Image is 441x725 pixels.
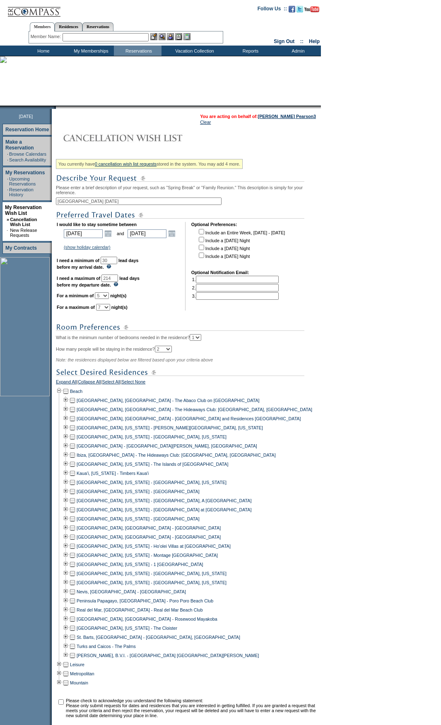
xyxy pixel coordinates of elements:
[70,680,88,685] a: Mountain
[57,276,100,281] b: I need a maximum of
[10,228,37,238] a: New Release Requests
[7,157,8,162] td: ·
[274,39,294,44] a: Sign Out
[57,258,139,270] b: lead days before my arrival date.
[77,416,301,421] a: [GEOGRAPHIC_DATA], [GEOGRAPHIC_DATA] - [GEOGRAPHIC_DATA] and Residences [GEOGRAPHIC_DATA]
[5,170,45,176] a: My Reservations
[114,46,161,56] td: Reservations
[197,228,285,264] td: Include an Entire Week, [DATE] - [DATE] Include a [DATE] Night Include a [DATE] Night Include a [...
[56,106,57,109] img: blank.gif
[5,245,37,251] a: My Contracts
[77,580,227,585] a: [GEOGRAPHIC_DATA], [US_STATE] - [GEOGRAPHIC_DATA], [US_STATE]
[77,607,203,612] a: Real del Mar, [GEOGRAPHIC_DATA] - Real del Mar Beach Club
[57,305,95,310] b: For a maximum of
[128,229,166,238] input: Date format: M/D/Y. Shortcut keys: [T] for Today. [UP] or [.] for Next Day. [DOWN] or [,] for Pre...
[200,114,316,119] span: You are acting on behalf of:
[9,187,34,197] a: Reservation History
[9,152,46,157] a: Browse Calendars
[183,33,190,40] img: b_calculator.gif
[5,127,49,132] a: Reservation Home
[30,22,55,31] a: Members
[77,653,259,658] a: [PERSON_NAME], B.V.I. - [GEOGRAPHIC_DATA] [GEOGRAPHIC_DATA][PERSON_NAME]
[57,293,94,298] b: For a minimum of
[5,139,34,151] a: Make a Reservation
[7,176,8,186] td: ·
[56,130,222,146] img: Cancellation Wish List
[7,228,9,238] td: ·
[53,106,56,109] img: promoShadowLeftCorner.gif
[77,398,260,403] a: [GEOGRAPHIC_DATA], [GEOGRAPHIC_DATA] - The Abaco Club on [GEOGRAPHIC_DATA]
[77,434,227,439] a: [GEOGRAPHIC_DATA], [US_STATE] - [GEOGRAPHIC_DATA], [US_STATE]
[77,589,186,594] a: Nevis, [GEOGRAPHIC_DATA] - [GEOGRAPHIC_DATA]
[56,159,243,169] div: You currently have stored in the system. You may add 4 more.
[191,270,249,275] b: Optional Notification Email:
[159,33,166,40] img: View
[77,644,136,649] a: Turks and Caicos - The Palms
[304,8,319,13] a: Subscribe to our YouTube Channel
[56,357,213,362] span: Note: the residences displayed below are filtered based upon your criteria above
[77,617,217,621] a: [GEOGRAPHIC_DATA], [GEOGRAPHIC_DATA] - Rosewood Mayakoba
[175,33,182,40] img: Reservations
[70,389,82,394] a: Beach
[77,507,251,512] a: [GEOGRAPHIC_DATA], [US_STATE] - [GEOGRAPHIC_DATA] at [GEOGRAPHIC_DATA]
[309,39,320,44] a: Help
[77,407,312,412] a: [GEOGRAPHIC_DATA], [GEOGRAPHIC_DATA] - The Hideaways Club: [GEOGRAPHIC_DATA], [GEOGRAPHIC_DATA]
[150,33,157,40] img: b_edit.gif
[258,114,316,119] a: [PERSON_NAME] Pearson3
[10,217,37,227] a: Cancellation Wish List
[77,498,251,503] a: [GEOGRAPHIC_DATA], [US_STATE] - [GEOGRAPHIC_DATA], A [GEOGRAPHIC_DATA]
[111,305,128,310] b: night(s)
[106,264,111,269] img: questionMark_lightBlue.gif
[57,276,140,287] b: lead days before my departure date.
[77,480,227,485] a: [GEOGRAPHIC_DATA], [US_STATE] - [GEOGRAPHIC_DATA], [US_STATE]
[77,471,149,476] a: Kaua'i, [US_STATE] - Timbers Kaua'i
[77,516,200,521] a: [GEOGRAPHIC_DATA], [US_STATE] - [GEOGRAPHIC_DATA]
[56,322,304,332] img: subTtlRoomPreferences.gif
[110,293,126,298] b: night(s)
[78,379,101,387] a: Collapse All
[77,453,276,458] a: Ibiza, [GEOGRAPHIC_DATA] - The Hideaways Club: [GEOGRAPHIC_DATA], [GEOGRAPHIC_DATA]
[191,222,237,227] b: Optional Preferences:
[258,5,287,15] td: Follow Us ::
[19,46,66,56] td: Home
[226,46,273,56] td: Reports
[167,33,174,40] img: Impersonate
[57,258,99,263] b: I need a minimum of
[77,535,221,540] a: [GEOGRAPHIC_DATA], [GEOGRAPHIC_DATA] - [GEOGRAPHIC_DATA]
[77,553,218,558] a: [GEOGRAPHIC_DATA], [US_STATE] - Montage [GEOGRAPHIC_DATA]
[7,187,8,197] td: ·
[77,443,257,448] a: [GEOGRAPHIC_DATA] - [GEOGRAPHIC_DATA][PERSON_NAME], [GEOGRAPHIC_DATA]
[57,222,137,227] b: I would like to stay sometime between
[273,46,321,56] td: Admin
[95,161,157,166] a: 0 cancellation wish list requests
[77,525,221,530] a: [GEOGRAPHIC_DATA], [GEOGRAPHIC_DATA] - [GEOGRAPHIC_DATA]
[77,489,200,494] a: [GEOGRAPHIC_DATA], [US_STATE] - [GEOGRAPHIC_DATA]
[192,284,279,291] td: 2.
[77,598,213,603] a: Peninsula Papagayo, [GEOGRAPHIC_DATA] - Poro Poro Beach Club
[66,46,114,56] td: My Memberships
[77,571,227,576] a: [GEOGRAPHIC_DATA], [US_STATE] - [GEOGRAPHIC_DATA], [US_STATE]
[56,379,77,387] a: Expand All
[77,462,228,467] a: [GEOGRAPHIC_DATA], [US_STATE] - The Islands of [GEOGRAPHIC_DATA]
[167,229,176,238] a: Open the calendar popup.
[296,8,303,13] a: Follow us on Twitter
[161,46,226,56] td: Vacation Collection
[116,228,125,239] td: and
[289,8,295,13] a: Become our fan on Facebook
[113,282,118,287] img: questionMark_lightBlue.gif
[9,176,36,186] a: Upcoming Reservations
[55,22,82,31] a: Residences
[77,635,240,640] a: St. Barts, [GEOGRAPHIC_DATA] - [GEOGRAPHIC_DATA], [GEOGRAPHIC_DATA]
[31,33,63,40] div: Member Name:
[19,114,33,119] span: [DATE]
[104,229,113,238] a: Open the calendar popup.
[102,379,120,387] a: Select All
[77,544,231,549] a: [GEOGRAPHIC_DATA], [US_STATE] - Ho'olei Villas at [GEOGRAPHIC_DATA]
[82,22,113,31] a: Reservations
[70,662,84,667] a: Leisure
[64,229,103,238] input: Date format: M/D/Y. Shortcut keys: [T] for Today. [UP] or [.] for Next Day. [DOWN] or [,] for Pre...
[64,245,111,250] a: (show holiday calendar)
[5,205,42,216] a: My Reservation Wish List
[77,425,263,430] a: [GEOGRAPHIC_DATA], [US_STATE] - [PERSON_NAME][GEOGRAPHIC_DATA], [US_STATE]
[304,6,319,12] img: Subscribe to our YouTube Channel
